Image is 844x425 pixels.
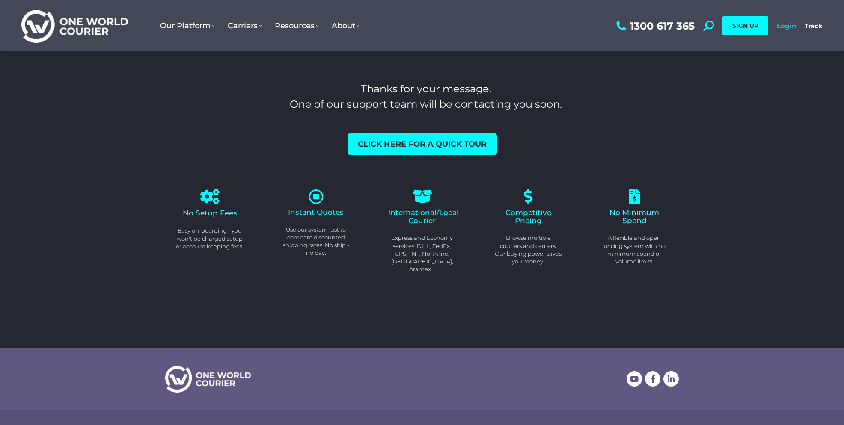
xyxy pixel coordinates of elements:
a: Login [777,22,796,30]
span: No Minimum Spend [609,208,659,225]
span: International/Local Courier [388,208,459,225]
a: Click here for a quick tour [348,133,497,155]
p: Browse multiple couriers and carriers. Our buying power saves you money. [494,234,562,265]
p: Express and Economy services. DHL, FedEx, UPS, TNT, Northline, [GEOGRAPHIC_DATA], Aramex... [388,234,456,273]
a: 1300 617 365 [614,21,695,31]
span: Instant Quotes [288,208,344,216]
p: Easy on-boarding - you won't be charged setup or account keeping fees. [176,227,244,250]
span: SIGN UP [732,22,758,30]
span: Carriers [228,21,262,30]
a: Resources [268,12,325,39]
p: Use our system just to compare discounted shipping rates. No ship - no pay. [282,226,350,257]
img: One World Courier [21,9,128,43]
a: About [325,12,366,39]
a: SIGN UP [722,16,768,35]
span: Competitive Pricing [505,208,551,225]
span: No Setup Fees [183,209,237,217]
a: Our Platform [154,12,221,39]
p: A flexible and open pricing system with no minimum spend or volume limits. [600,234,668,265]
span: Our Platform [160,21,215,30]
span: Resources [275,21,319,30]
span: Click here for a quick tour [358,140,487,148]
h3: Thanks for your message. One of our support team will be contacting you soon. [173,81,679,112]
a: Carriers [221,12,268,39]
a: Track [805,22,823,30]
span: About [332,21,360,30]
